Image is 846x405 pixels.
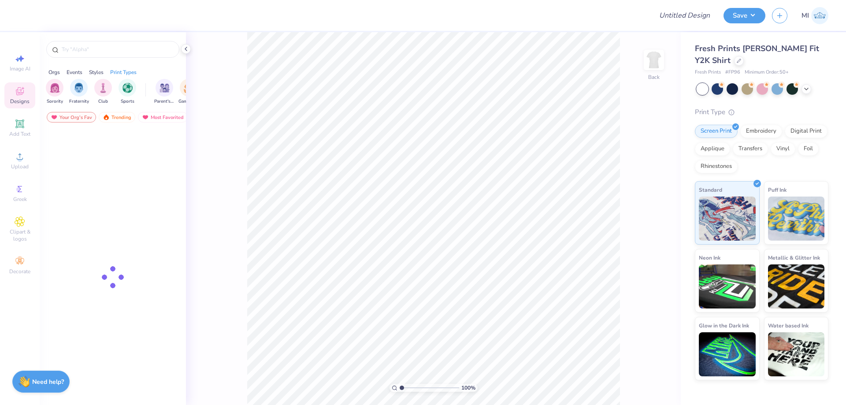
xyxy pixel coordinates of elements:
[695,125,738,138] div: Screen Print
[48,68,60,76] div: Orgs
[811,7,828,24] img: Mark Isaac
[46,79,63,105] div: filter for Sorority
[768,321,809,330] span: Water based Ink
[13,196,27,203] span: Greek
[768,264,825,308] img: Metallic & Glitter Ink
[733,142,768,156] div: Transfers
[98,98,108,105] span: Club
[46,79,63,105] button: filter button
[61,45,174,54] input: Try "Alpha"
[142,114,149,120] img: most_fav.gif
[10,98,30,105] span: Designs
[99,112,135,123] div: Trending
[740,125,782,138] div: Embroidery
[10,65,30,72] span: Image AI
[160,83,170,93] img: Parent's Weekend Image
[122,83,133,93] img: Sports Image
[51,114,58,120] img: most_fav.gif
[110,68,137,76] div: Print Types
[47,112,96,123] div: Your Org's Fav
[69,98,89,105] span: Fraternity
[98,83,108,93] img: Club Image
[461,384,475,392] span: 100 %
[699,197,756,241] img: Standard
[119,79,136,105] button: filter button
[154,79,174,105] div: filter for Parent's Weekend
[652,7,717,24] input: Untitled Design
[801,11,809,21] span: MI
[69,79,89,105] div: filter for Fraternity
[32,378,64,386] strong: Need help?
[699,253,720,262] span: Neon Ink
[178,79,199,105] button: filter button
[645,51,663,69] img: Back
[119,79,136,105] div: filter for Sports
[94,79,112,105] button: filter button
[94,79,112,105] div: filter for Club
[699,264,756,308] img: Neon Ink
[178,79,199,105] div: filter for Game Day
[89,68,104,76] div: Styles
[4,228,35,242] span: Clipart & logos
[74,83,84,93] img: Fraternity Image
[798,142,819,156] div: Foil
[138,112,188,123] div: Most Favorited
[785,125,827,138] div: Digital Print
[648,73,660,81] div: Back
[69,79,89,105] button: filter button
[695,142,730,156] div: Applique
[771,142,795,156] div: Vinyl
[9,268,30,275] span: Decorate
[50,83,60,93] img: Sorority Image
[699,185,722,194] span: Standard
[768,185,787,194] span: Puff Ink
[768,253,820,262] span: Metallic & Glitter Ink
[184,83,194,93] img: Game Day Image
[695,69,721,76] span: Fresh Prints
[695,160,738,173] div: Rhinestones
[699,332,756,376] img: Glow in the Dark Ink
[745,69,789,76] span: Minimum Order: 50 +
[768,332,825,376] img: Water based Ink
[67,68,82,76] div: Events
[11,163,29,170] span: Upload
[699,321,749,330] span: Glow in the Dark Ink
[768,197,825,241] img: Puff Ink
[724,8,765,23] button: Save
[9,130,30,137] span: Add Text
[47,98,63,105] span: Sorority
[801,7,828,24] a: MI
[695,43,819,66] span: Fresh Prints [PERSON_NAME] Fit Y2K Shirt
[121,98,134,105] span: Sports
[154,98,174,105] span: Parent's Weekend
[154,79,174,105] button: filter button
[695,107,828,117] div: Print Type
[178,98,199,105] span: Game Day
[103,114,110,120] img: trending.gif
[725,69,740,76] span: # FP96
